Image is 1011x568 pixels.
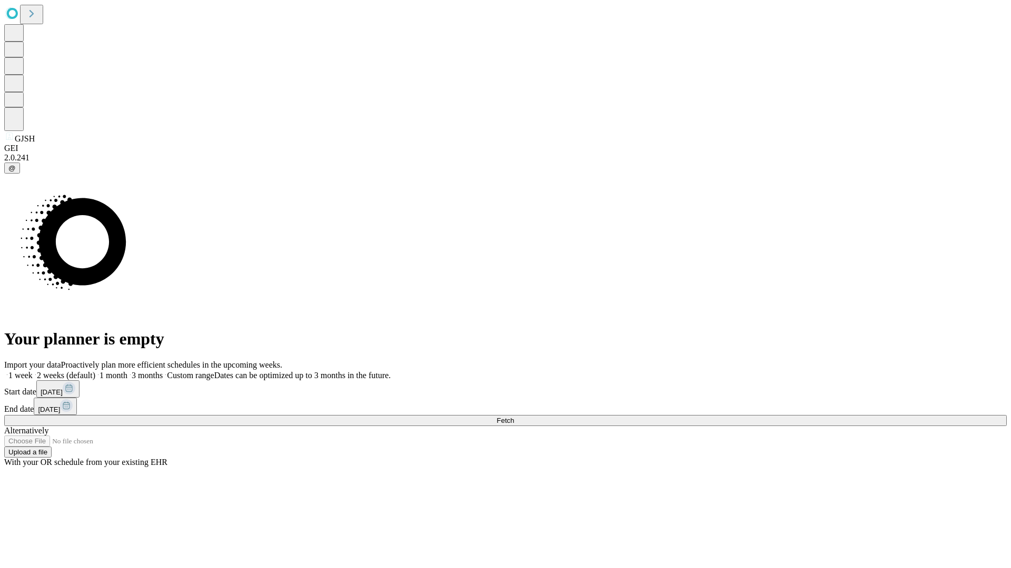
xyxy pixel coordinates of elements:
button: [DATE] [36,380,80,398]
button: Upload a file [4,447,52,458]
span: Alternatively [4,426,48,435]
div: 2.0.241 [4,153,1007,163]
span: [DATE] [38,405,60,413]
span: [DATE] [41,388,63,396]
span: Dates can be optimized up to 3 months in the future. [214,371,391,380]
h1: Your planner is empty [4,329,1007,349]
button: @ [4,163,20,174]
span: Proactively plan more efficient schedules in the upcoming weeks. [61,360,282,369]
div: End date [4,398,1007,415]
span: 3 months [132,371,163,380]
span: 1 week [8,371,33,380]
span: Import your data [4,360,61,369]
span: GJSH [15,134,35,143]
span: 2 weeks (default) [37,371,95,380]
button: Fetch [4,415,1007,426]
span: 1 month [100,371,127,380]
span: @ [8,164,16,172]
span: Custom range [167,371,214,380]
div: GEI [4,144,1007,153]
span: Fetch [497,417,514,424]
div: Start date [4,380,1007,398]
button: [DATE] [34,398,77,415]
span: With your OR schedule from your existing EHR [4,458,167,466]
